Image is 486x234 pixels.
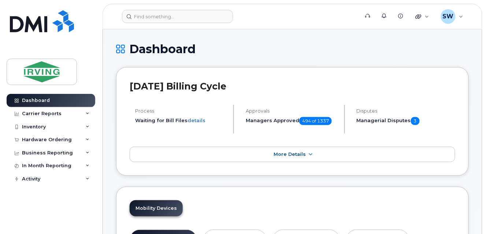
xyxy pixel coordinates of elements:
h4: Disputes [357,108,455,114]
span: 494 of 1337 [299,117,332,125]
h2: [DATE] Billing Cycle [130,81,455,92]
li: Waiting for Bill Files [135,117,227,124]
span: More Details [274,151,306,157]
h5: Managers Approved [246,117,338,125]
h4: Process [135,108,227,114]
span: 3 [411,117,420,125]
h4: Approvals [246,108,338,114]
a: details [188,117,205,123]
h1: Dashboard [116,43,469,55]
a: Mobility Devices [130,200,183,216]
h5: Managerial Disputes [357,117,455,125]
